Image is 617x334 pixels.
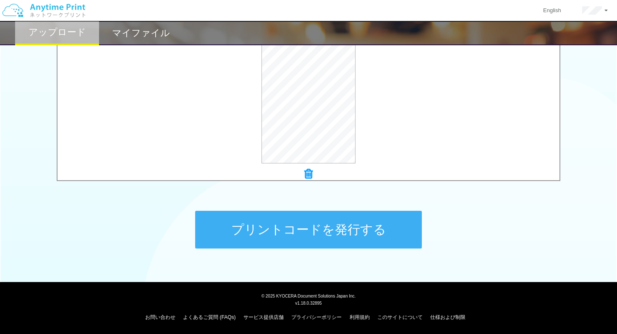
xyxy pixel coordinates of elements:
a: 利用規約 [350,314,370,320]
a: このサイトについて [377,314,423,320]
button: プリントコードを発行する [195,211,422,249]
a: よくあるご質問 (FAQs) [183,314,235,320]
h2: マイファイル [112,28,170,38]
a: 仕様および制限 [430,314,465,320]
a: お問い合わせ [145,314,175,320]
span: v1.18.0.32895 [295,300,322,306]
h2: アップロード [29,27,86,37]
span: © 2025 KYOCERA Document Solutions Japan Inc. [261,293,356,298]
a: プライバシーポリシー [291,314,342,320]
a: サービス提供店舗 [243,314,284,320]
